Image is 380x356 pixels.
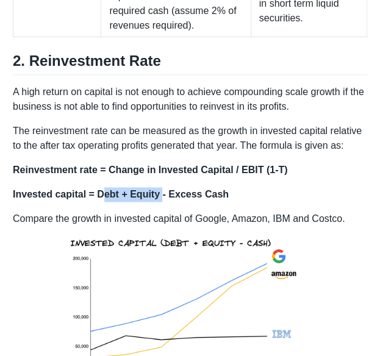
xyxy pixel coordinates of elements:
p: The reinvestment rate can be measured as the growth in invested capital relative to the after tax... [13,124,367,153]
h2: 2. Reinvestment Rate [13,52,367,75]
strong: Reinvestment rate = Change in Invested Capital / EBIT (1-T) [13,165,287,175]
strong: Invested capital = Debt + Equity - Excess Cash [13,189,229,199]
p: A high return on capital is not enough to achieve compounding scale growth if the business is not... [13,85,367,114]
